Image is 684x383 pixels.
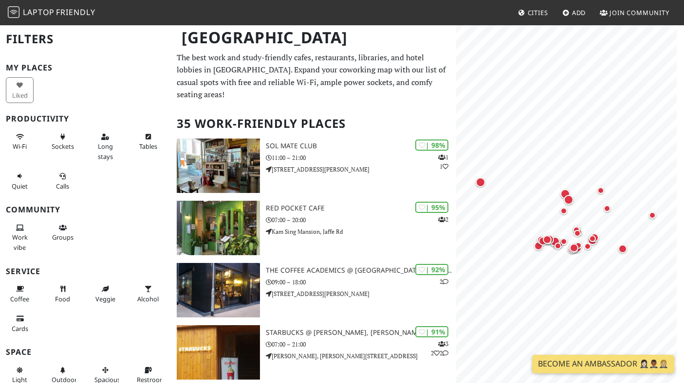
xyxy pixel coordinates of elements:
div: Map marker [552,240,564,252]
div: Map marker [647,209,658,221]
span: Add [572,8,586,17]
div: | 92% [415,264,448,275]
span: Stable Wi-Fi [13,142,27,151]
span: Alcohol [137,295,159,303]
div: Map marker [570,241,584,255]
span: Group tables [52,233,74,242]
div: Map marker [549,234,562,247]
a: Add [558,4,590,21]
h3: Community [6,205,165,214]
div: Map marker [587,233,598,244]
span: Quiet [12,182,28,191]
span: Laptop [23,7,55,17]
div: Map marker [532,240,545,252]
div: Map marker [558,236,570,247]
h3: SOL Mate Club [266,142,456,150]
h3: Red Pocket Cafe [266,204,456,212]
a: Starbucks @ Wan Chai, Hennessy Rd | 91% 322 Starbucks @ [PERSON_NAME], [PERSON_NAME] 07:00 – 21:0... [171,325,456,380]
span: Coffee [10,295,29,303]
p: 3 2 2 [431,339,448,358]
h3: My Places [6,63,165,72]
p: 11:00 – 21:00 [266,153,456,162]
div: Map marker [548,235,562,248]
div: Map marker [536,235,549,247]
div: Map marker [558,187,572,201]
img: The Coffee Academics @ Sai Yuen Lane [177,263,260,317]
h3: The Coffee Academics @ [GEOGRAPHIC_DATA][PERSON_NAME] [266,266,456,275]
div: Map marker [566,243,578,256]
span: Video/audio calls [56,182,69,191]
div: Map marker [582,241,593,252]
div: Map marker [588,231,601,244]
div: | 98% [415,139,448,151]
p: 07:00 – 21:00 [266,340,456,349]
button: Coffee [6,281,34,307]
span: Credit cards [12,324,28,333]
div: Map marker [542,233,556,246]
button: Food [49,281,76,307]
div: Map marker [474,175,487,189]
div: Map marker [601,203,613,214]
span: Friendly [56,7,95,17]
div: Map marker [567,242,580,255]
a: Cities [514,4,552,21]
a: SOL Mate Club | 98% 11 SOL Mate Club 11:00 – 21:00 [STREET_ADDRESS][PERSON_NAME] [171,139,456,193]
button: Long stays [92,129,119,164]
img: Starbucks @ Wan Chai, Hennessy Rd [177,325,260,380]
p: 2 [440,277,448,286]
div: Map marker [535,234,548,246]
h3: Starbucks @ [PERSON_NAME], [PERSON_NAME] [266,329,456,337]
img: LaptopFriendly [8,6,19,18]
div: Map marker [571,224,582,236]
span: People working [12,233,28,251]
button: Work vibe [6,220,34,255]
div: Map marker [542,235,554,247]
button: Cards [6,311,34,336]
a: Join Community [596,4,673,21]
span: Work-friendly tables [139,142,157,151]
div: | 91% [415,326,448,337]
div: | 95% [415,202,448,213]
p: 09:00 – 18:00 [266,278,456,287]
span: Cities [528,8,548,17]
button: Calls [49,168,76,194]
div: Map marker [568,242,580,254]
span: Veggie [95,295,115,303]
span: Long stays [98,142,113,160]
span: Food [55,295,70,303]
h3: Space [6,348,165,357]
h3: Productivity [6,114,165,123]
h3: Service [6,267,165,276]
div: Map marker [562,193,575,207]
div: Map marker [558,205,570,217]
a: Red Pocket Cafe | 95% 2 Red Pocket Cafe 07:00 – 20:00 Kam Sing Mansion, Jaffe Rd [171,201,456,255]
p: [STREET_ADDRESS][PERSON_NAME] [266,165,456,174]
div: Map marker [571,223,583,235]
div: Map marker [595,185,607,196]
img: Red Pocket Cafe [177,201,260,255]
button: Wi-Fi [6,129,34,155]
button: Veggie [92,281,119,307]
span: Join Community [610,8,669,17]
div: Map marker [549,236,562,250]
p: 1 1 [438,153,448,171]
div: Map marker [541,233,554,246]
p: [STREET_ADDRESS][PERSON_NAME] [266,289,456,298]
div: Map marker [573,240,584,251]
button: Alcohol [134,281,162,307]
button: Quiet [6,168,34,194]
div: Map marker [572,227,583,239]
h1: [GEOGRAPHIC_DATA] [174,24,454,51]
p: 07:00 – 20:00 [266,215,456,225]
p: [PERSON_NAME], [PERSON_NAME][STREET_ADDRESS] [266,351,456,361]
button: Tables [134,129,162,155]
img: SOL Mate Club [177,139,260,193]
div: Map marker [573,226,585,238]
p: The best work and study-friendly cafes, restaurants, libraries, and hotel lobbies in [GEOGRAPHIC_... [177,52,450,101]
button: Sockets [49,129,76,155]
a: LaptopFriendly LaptopFriendly [8,4,95,21]
p: Kam Sing Mansion, Jaffe Rd [266,227,456,236]
h2: 35 Work-Friendly Places [177,109,450,139]
button: Groups [49,220,76,245]
a: The Coffee Academics @ Sai Yuen Lane | 92% 2 The Coffee Academics @ [GEOGRAPHIC_DATA][PERSON_NAME... [171,263,456,317]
